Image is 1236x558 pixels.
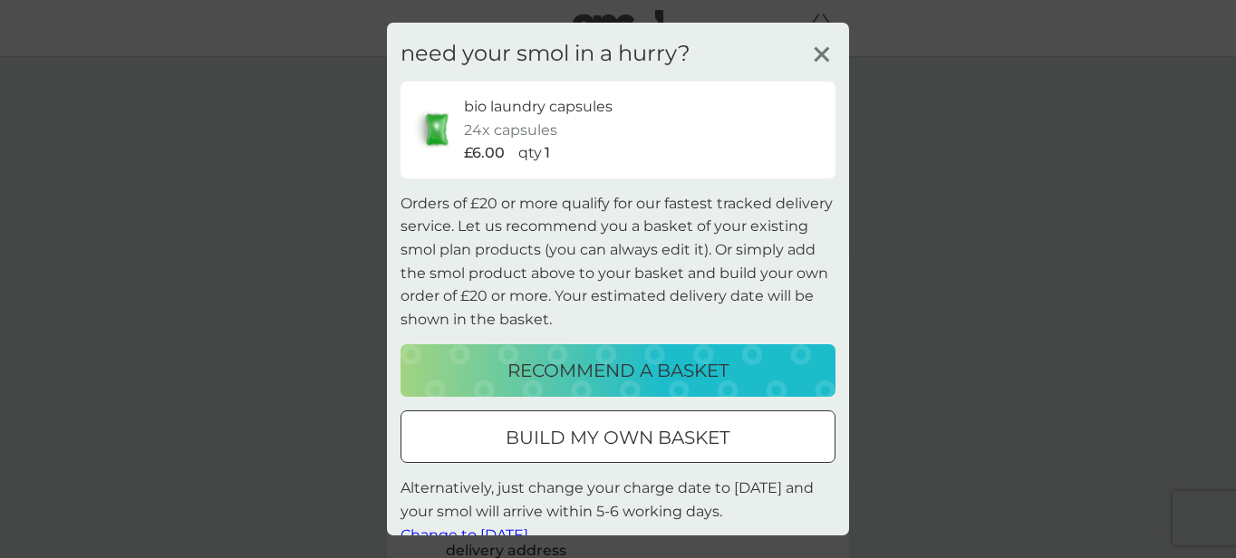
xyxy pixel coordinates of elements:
[464,119,557,142] p: 24x capsules
[401,476,835,546] p: Alternatively, just change your charge date to [DATE] and your smol will arrive within 5-6 workin...
[401,526,531,544] span: Change to [DATE].
[464,95,613,119] p: bio laundry capsules
[507,356,729,385] p: recommend a basket
[401,344,835,397] button: recommend a basket
[464,141,505,165] p: £6.00
[545,141,550,165] p: 1
[507,423,730,452] p: build my own basket
[401,410,835,463] button: build my own basket
[518,141,542,165] p: qty
[401,524,531,547] button: Change to [DATE].
[401,41,690,67] h3: need your smol in a hurry?
[401,192,835,332] p: Orders of £20 or more qualify for our fastest tracked delivery service. Let us recommend you a ba...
